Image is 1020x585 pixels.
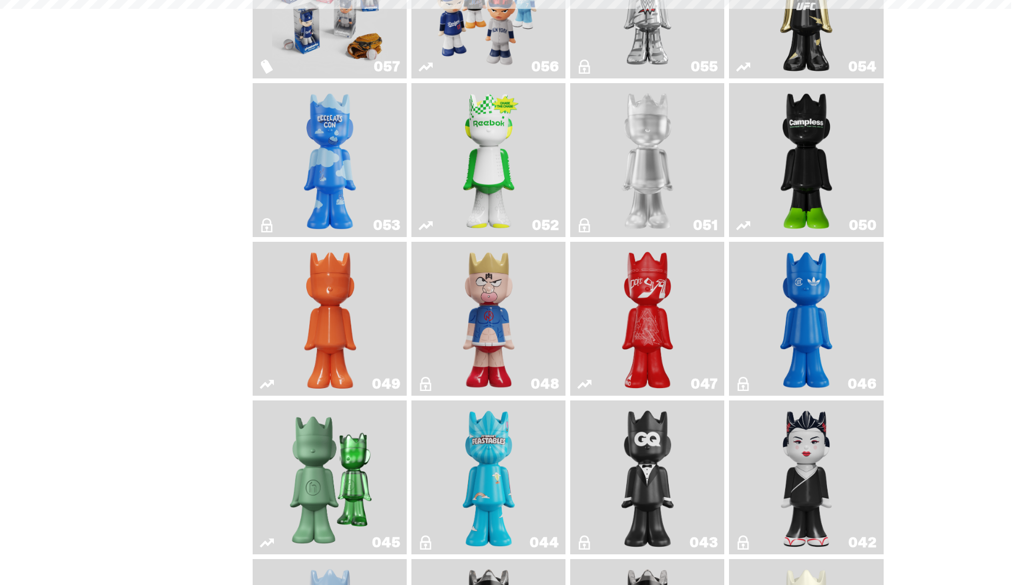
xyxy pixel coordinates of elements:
[531,377,558,391] div: 048
[775,88,838,232] img: Campless
[372,377,400,391] div: 049
[577,247,717,391] a: Skip
[693,218,717,232] div: 051
[616,88,679,232] img: LLLoyalty
[374,60,400,74] div: 057
[419,405,558,550] a: Feastables
[736,88,876,232] a: Campless
[849,218,876,232] div: 050
[532,218,558,232] div: 052
[577,88,717,232] a: LLLoyalty
[457,247,520,391] img: Kinnikuman
[848,535,876,550] div: 042
[299,88,361,232] img: ghooooost
[457,88,520,232] img: Court Victory
[531,60,558,74] div: 056
[529,535,558,550] div: 044
[457,405,520,550] img: Feastables
[848,60,876,74] div: 054
[577,405,717,550] a: Black Tie
[691,377,717,391] div: 047
[280,405,380,550] img: Present
[372,535,400,550] div: 045
[260,405,400,550] a: Present
[373,218,400,232] div: 053
[775,247,838,391] img: ComplexCon HK
[689,535,717,550] div: 043
[260,88,400,232] a: ghooooost
[691,60,717,74] div: 055
[736,405,876,550] a: Sei Less
[260,247,400,391] a: Schrödinger's ghost: Orange Vibe
[848,377,876,391] div: 046
[736,247,876,391] a: ComplexCon HK
[419,88,558,232] a: Court Victory
[616,247,679,391] img: Skip
[775,405,838,550] img: Sei Less
[419,247,558,391] a: Kinnikuman
[616,405,679,550] img: Black Tie
[299,247,361,391] img: Schrödinger's ghost: Orange Vibe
